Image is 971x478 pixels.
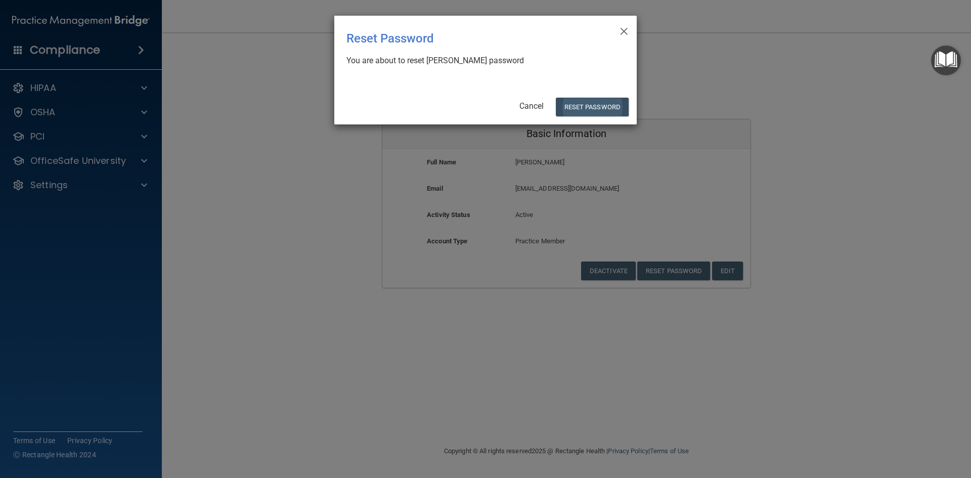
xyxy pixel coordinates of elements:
iframe: Drift Widget Chat Controller [796,406,959,447]
button: Open Resource Center [931,46,961,75]
span: × [620,20,629,40]
button: Reset Password [556,98,629,116]
a: Cancel [519,101,544,111]
div: You are about to reset [PERSON_NAME] password [346,55,616,66]
div: Reset Password [346,24,583,53]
